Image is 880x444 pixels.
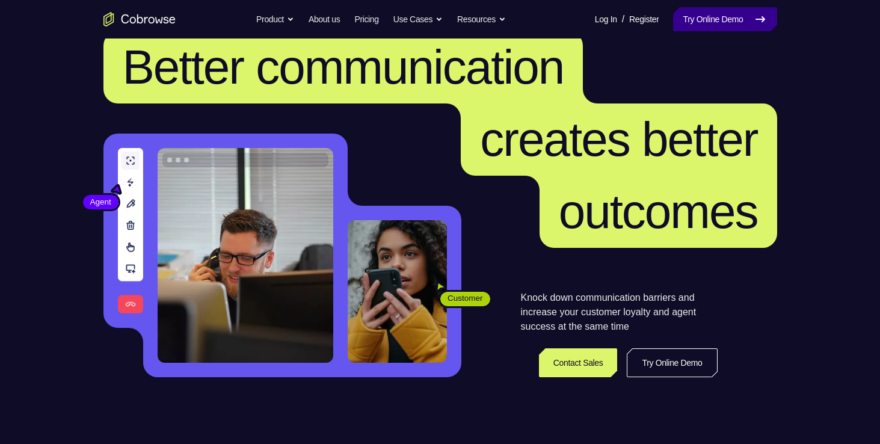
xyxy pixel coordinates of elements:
a: Try Online Demo [673,7,777,31]
a: Pricing [354,7,378,31]
a: Try Online Demo [627,348,717,377]
a: Log In [595,7,617,31]
button: Product [256,7,294,31]
span: Better communication [123,40,564,94]
a: Register [629,7,659,31]
button: Use Cases [393,7,443,31]
img: A customer holding their phone [348,220,447,363]
button: Resources [457,7,506,31]
span: outcomes [559,185,758,238]
span: / [622,12,624,26]
p: Knock down communication barriers and increase your customer loyalty and agent success at the sam... [521,291,718,334]
a: Contact Sales [539,348,618,377]
a: About us [309,7,340,31]
img: A customer support agent talking on the phone [158,148,333,363]
a: Go to the home page [103,12,176,26]
span: creates better [480,113,757,166]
